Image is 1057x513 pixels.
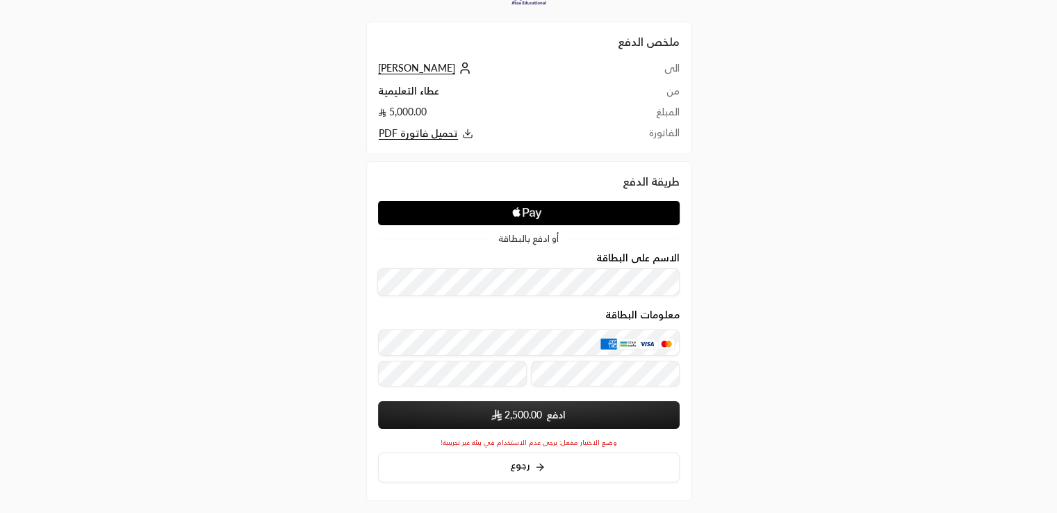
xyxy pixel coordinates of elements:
[609,105,680,126] td: المبلغ
[596,252,680,263] label: الاسم على البطاقة
[378,329,680,356] input: بطاقة ائتمانية
[609,84,680,105] td: من
[441,438,617,447] span: وضع الاختبار مفعل: يرجى عدم الاستخدام في بيئة غير تجريبية!
[378,62,455,74] span: [PERSON_NAME]
[378,126,609,142] button: تحميل فاتورة PDF
[609,61,680,84] td: الى
[378,33,680,50] h2: ملخص الدفع
[609,126,680,142] td: الفاتورة
[378,105,609,126] td: 5,000.00
[378,252,680,296] div: الاسم على البطاقة
[378,62,475,74] a: [PERSON_NAME]
[378,84,609,105] td: عطاء التعليمية
[379,127,458,140] span: تحميل فاتورة PDF
[619,339,636,350] img: MADA
[378,309,680,320] legend: معلومات البطاقة
[378,361,527,387] input: تاريخ الانتهاء
[531,361,680,387] input: رمز التحقق CVC
[658,339,675,350] img: MasterCard
[498,234,559,243] span: أو ادفع بالبطاقة
[378,309,680,391] div: معلومات البطاقة
[378,453,680,482] button: رجوع
[491,409,502,421] img: SAR
[600,339,617,350] img: AMEX
[505,408,542,422] span: 2,500.00
[378,173,680,190] div: طريقة الدفع
[378,401,680,429] button: ادفع SAR2,500.00
[510,459,530,471] span: رجوع
[639,339,655,350] img: Visa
